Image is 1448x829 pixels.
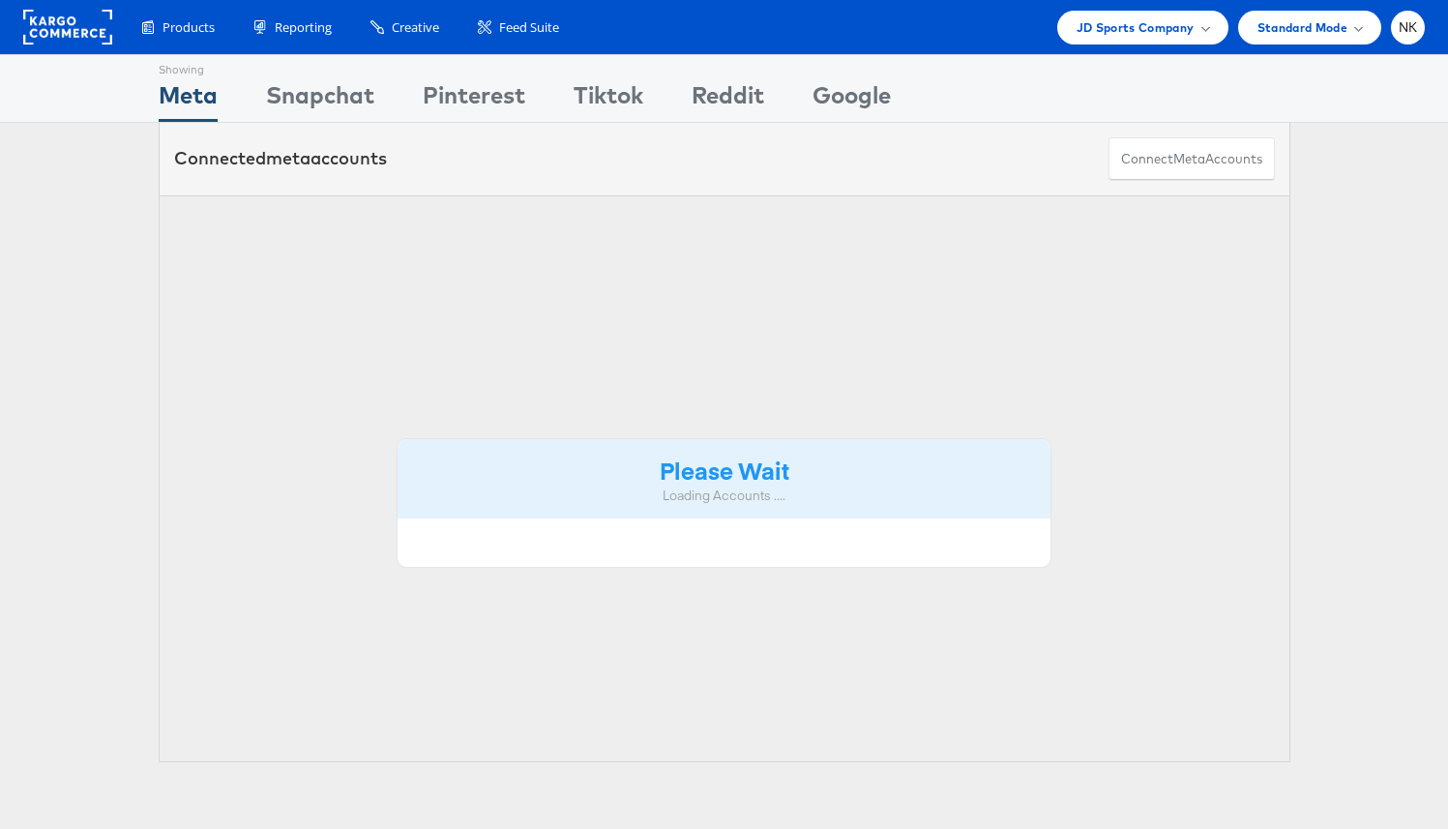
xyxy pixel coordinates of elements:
span: meta [266,147,310,169]
span: Products [163,18,215,37]
span: Reporting [275,18,332,37]
div: Showing [159,55,218,78]
span: NK [1399,21,1418,34]
div: Meta [159,78,218,122]
span: Feed Suite [499,18,559,37]
div: Loading Accounts .... [412,487,1037,505]
div: Tiktok [574,78,643,122]
button: ConnectmetaAccounts [1108,137,1275,181]
div: Pinterest [423,78,525,122]
div: Snapchat [266,78,374,122]
div: Google [813,78,891,122]
span: Standard Mode [1257,17,1347,38]
div: Connected accounts [174,146,387,171]
span: meta [1173,150,1205,168]
span: Creative [392,18,439,37]
div: Reddit [692,78,764,122]
span: JD Sports Company [1077,17,1195,38]
strong: Please Wait [660,454,789,486]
